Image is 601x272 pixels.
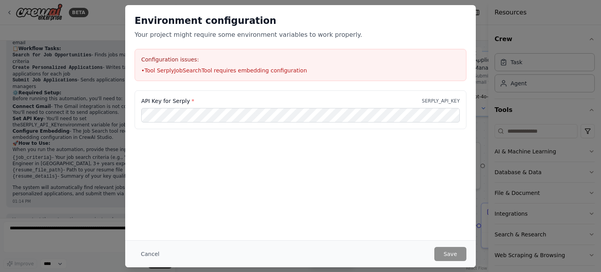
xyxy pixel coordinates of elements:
p: Your project might require some environment variables to work properly. [135,30,466,40]
label: API Key for Serply [141,97,194,105]
h3: Configuration issues: [141,56,460,63]
p: SERPLY_API_KEY [422,98,460,104]
button: Cancel [135,247,166,261]
h2: Environment configuration [135,14,466,27]
button: Save [434,247,466,261]
li: • Tool SerplyJobSearchTool requires embedding configuration [141,67,460,74]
